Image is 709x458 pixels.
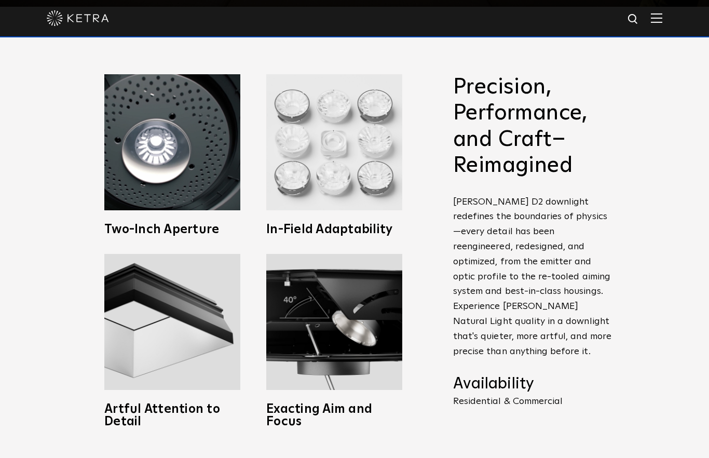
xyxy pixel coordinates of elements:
[627,13,640,26] img: search icon
[266,403,402,428] h3: Exacting Aim and Focus
[104,254,240,390] img: Ketra full spectrum lighting fixtures
[266,254,402,390] img: Adjustable downlighting with 40 degree tilt
[453,397,614,406] p: Residential & Commercial
[453,195,614,359] p: [PERSON_NAME] D2 downlight redefines the boundaries of physics—every detail has been reengineered...
[453,74,614,179] h2: Precision, Performance, and Craft–Reimagined
[104,74,240,210] img: Ketra 2
[104,223,240,236] h3: Two-Inch Aperture
[104,403,240,428] h3: Artful Attention to Detail
[47,10,109,26] img: ketra-logo-2019-white
[266,74,402,210] img: Ketra D2 LED Downlight fixtures with Wireless Control
[651,13,662,23] img: Hamburger%20Nav.svg
[266,223,402,236] h3: In-Field Adaptability
[453,374,614,394] h4: Availability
